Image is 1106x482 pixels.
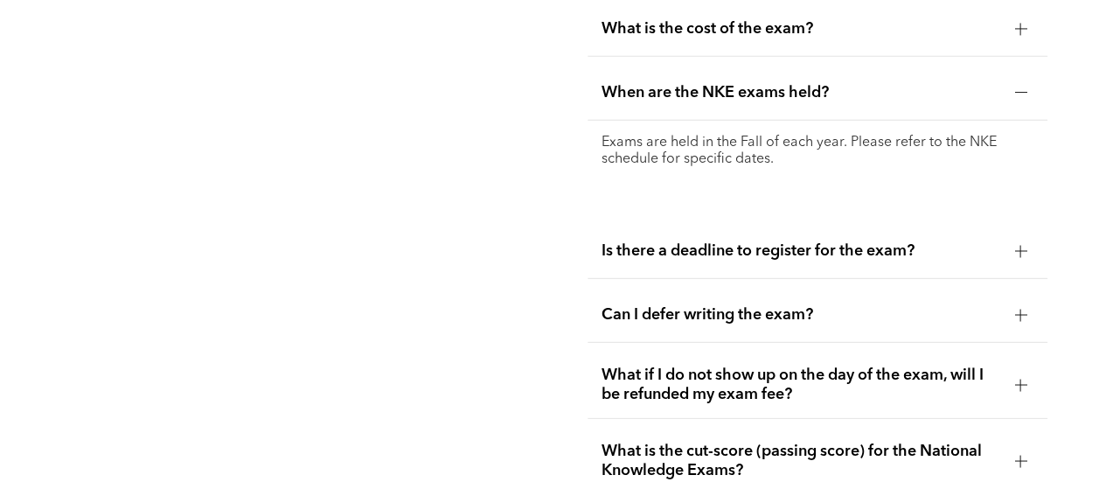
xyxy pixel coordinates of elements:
[602,83,1001,102] span: When are the NKE exams held?
[602,305,1001,325] span: Can I defer writing the exam?
[602,366,1001,404] span: What if I do not show up on the day of the exam, will I be refunded my exam fee?
[602,135,1034,168] p: Exams are held in the Fall of each year. Please refer to the NKE schedule for specific dates.
[602,19,1001,38] span: What is the cost of the exam?
[602,241,1001,261] span: Is there a deadline to register for the exam?
[602,442,1001,480] span: What is the cut-score (passing score) for the National Knowledge Exams?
